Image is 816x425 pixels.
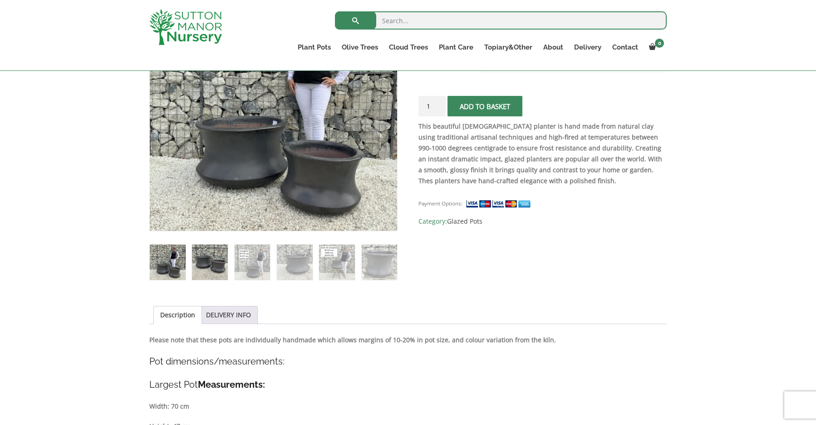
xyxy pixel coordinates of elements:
[418,96,446,116] input: Product quantity
[538,41,569,54] a: About
[336,41,383,54] a: Olive Trees
[418,216,667,227] span: Category:
[447,217,482,225] a: Glazed Pots
[206,306,251,324] a: DELIVERY INFO
[149,335,556,344] strong: Please note that these pots are individually handmade which allows margins of 10-20% in pot size,...
[569,41,607,54] a: Delivery
[433,41,479,54] a: Plant Care
[149,9,222,45] img: logo
[292,41,336,54] a: Plant Pots
[466,199,534,209] img: payment supported
[383,41,433,54] a: Cloud Trees
[192,245,228,280] img: The Rach Gia Glazed Shades Of Grey Plant Pots - Image 2
[447,96,522,116] button: Add to basket
[644,41,667,54] a: 0
[418,122,662,185] strong: This beautiful [DEMOGRAPHIC_DATA] planter is hand made from natural clay using traditional artisa...
[319,245,355,280] img: The Rach Gia Glazed Shades Of Grey Plant Pots - Image 5
[418,200,462,207] small: Payment Options:
[655,39,664,48] span: 0
[150,245,186,280] img: The Rach Gia Glazed Shades Of Grey Plant Pots
[160,306,195,324] a: Description
[235,245,270,280] img: The Rach Gia Glazed Shades Of Grey Plant Pots - Image 3
[335,11,667,30] input: Search...
[149,355,667,369] h4: Pot dimensions/measurements:
[149,378,667,392] h4: Largest Pot
[149,402,189,410] strong: Width: 70 cm
[362,245,398,280] img: The Rach Gia Glazed Shades Of Grey Plant Pots - Image 6
[479,41,538,54] a: Topiary&Other
[607,41,644,54] a: Contact
[198,379,265,390] strong: Measurements:
[277,245,313,280] img: The Rach Gia Glazed Shades Of Grey Plant Pots - Image 4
